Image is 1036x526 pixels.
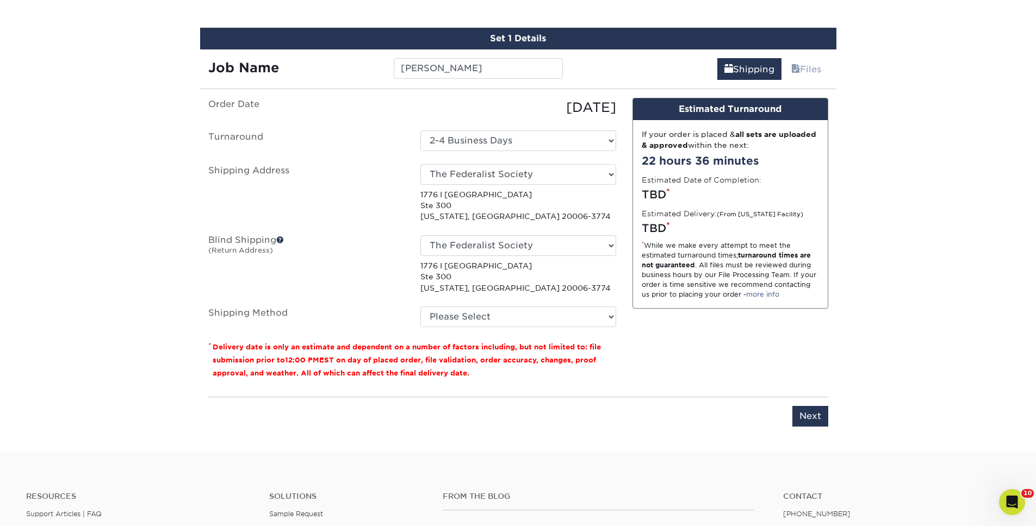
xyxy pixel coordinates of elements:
[999,489,1025,515] iframe: Intercom live chat
[724,64,733,74] span: shipping
[213,343,601,377] small: Delivery date is only an estimate and dependent on a number of factors including, but not limited...
[642,241,819,299] div: While we make every attempt to meet the estimated turnaround times; . All files must be reviewed ...
[208,246,273,254] small: (Return Address)
[200,98,412,117] label: Order Date
[791,64,800,74] span: files
[26,492,253,501] h4: Resources
[200,235,412,293] label: Blind Shipping
[783,492,1010,501] a: Contact
[420,260,616,293] p: 1776 I [GEOGRAPHIC_DATA] Ste 300 [US_STATE], [GEOGRAPHIC_DATA] 20006-3774
[784,58,828,80] a: Files
[642,153,819,169] div: 22 hours 36 minutes
[200,130,412,151] label: Turnaround
[443,492,754,501] h4: From the Blog
[783,510,851,518] a: [PHONE_NUMBER]
[642,186,819,203] div: TBD
[642,129,819,151] div: If your order is placed & within the next:
[412,98,624,117] div: [DATE]
[394,58,563,79] input: Enter a job name
[792,406,828,427] input: Next
[633,98,828,120] div: Estimated Turnaround
[642,174,761,185] label: Estimated Date of Completion:
[746,290,779,298] a: more info
[269,492,426,501] h4: Solutions
[642,208,803,219] label: Estimated Delivery:
[200,164,412,222] label: Shipping Address
[1021,489,1034,498] span: 10
[717,58,781,80] a: Shipping
[420,189,616,222] p: 1776 I [GEOGRAPHIC_DATA] Ste 300 [US_STATE], [GEOGRAPHIC_DATA] 20006-3774
[200,28,836,49] div: Set 1 Details
[200,306,412,327] label: Shipping Method
[285,356,319,364] span: 12:00 PM
[717,211,803,218] small: (From [US_STATE] Facility)
[208,60,279,76] strong: Job Name
[642,220,819,236] div: TBD
[269,510,323,518] a: Sample Request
